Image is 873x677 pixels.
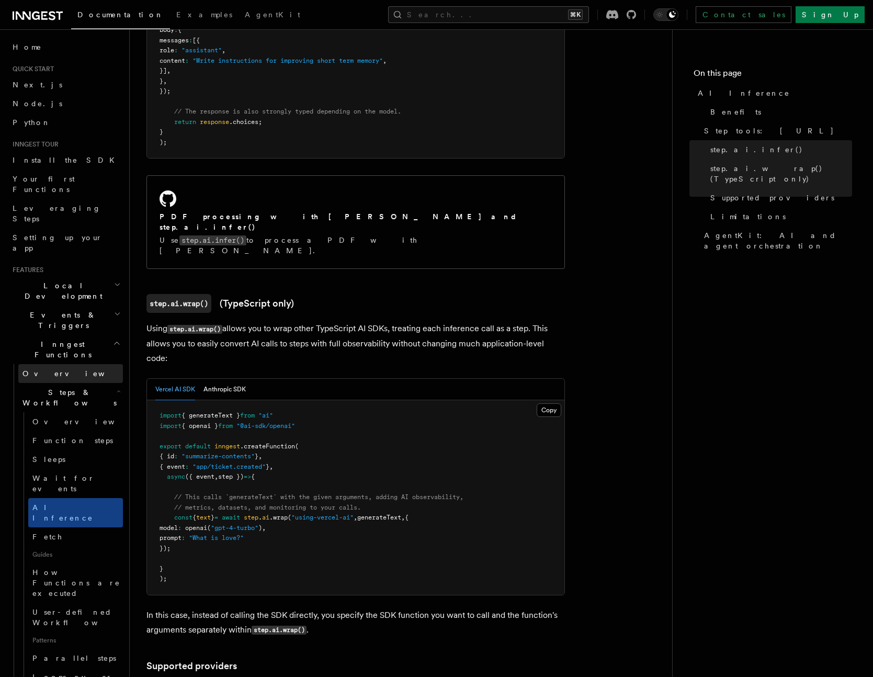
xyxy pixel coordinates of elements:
span: import [160,422,182,430]
button: Toggle dark mode [653,8,678,21]
a: Contact sales [696,6,791,23]
span: , [262,524,266,532]
a: AI Inference [28,498,123,527]
span: Install the SDK [13,156,121,164]
span: "@ai-sdk/openai" [236,422,295,430]
span: , [222,47,225,54]
a: step.ai.wrap() (TypeScript only) [706,159,852,188]
span: }); [160,545,171,552]
span: Local Development [8,280,114,301]
span: Supported providers [710,193,834,203]
span: : [189,37,192,44]
span: Setting up your app [13,233,103,252]
span: , [383,57,387,64]
span: Steps & Workflows [18,387,117,408]
a: AI Inference [694,84,852,103]
a: Home [8,38,123,57]
span: "summarize-contents" [182,453,255,460]
code: step.ai.wrap() [252,626,307,635]
code: step.ai.wrap() [167,325,222,334]
span: : [174,453,178,460]
a: Node.js [8,94,123,113]
span: = [214,514,218,521]
span: Inngest tour [8,140,59,149]
span: // The response is also strongly typed depending on the model. [174,108,401,115]
span: Wait for events [32,474,95,493]
button: Inngest Functions [8,335,123,364]
span: // metrics, datasets, and monitoring to your calls. [174,504,361,511]
span: ); [160,575,167,582]
span: Parallel steps [32,654,116,662]
span: // This calls `generateText` with the given arguments, adding AI observability, [174,493,463,501]
span: : [185,57,189,64]
span: , [163,77,167,85]
span: { id [160,453,174,460]
a: Overview [28,412,123,431]
span: User-defined Workflows [32,608,127,627]
span: Sleeps [32,455,65,464]
span: Home [13,42,42,52]
h4: On this page [694,67,852,84]
span: inngest [214,443,240,450]
span: async [167,473,185,480]
span: content [160,57,185,64]
span: "What is love?" [189,534,244,541]
span: : [178,524,182,532]
span: Guides [28,546,123,563]
span: Quick start [8,65,54,73]
span: }] [160,67,167,74]
span: step [244,514,258,521]
a: step.ai.wrap()(TypeScript only) [146,294,294,313]
a: Python [8,113,123,132]
kbd: ⌘K [568,9,583,20]
span: from [218,422,233,430]
span: Events & Triggers [8,310,114,331]
span: .wrap [269,514,288,521]
span: Inngest Functions [8,339,113,360]
span: .createFunction [240,443,295,450]
button: Steps & Workflows [18,383,123,412]
span: . [258,514,262,521]
span: Node.js [13,99,62,108]
a: Overview [18,364,123,383]
a: AgentKit: AI and agent orchestration [700,226,852,255]
span: "Write instructions for improving short term memory" [192,57,383,64]
span: } [160,128,163,136]
code: step.ai.wrap() [146,294,211,313]
span: .choices; [229,118,262,126]
span: Next.js [13,81,62,89]
a: Wait for events [28,469,123,498]
span: , [167,67,171,74]
span: } [160,565,163,572]
span: { [405,514,409,521]
span: openai [185,524,207,532]
span: ( [295,443,299,450]
span: "assistant" [182,47,222,54]
span: : [182,534,185,541]
span: generateText [357,514,401,521]
a: Benefits [706,103,852,121]
span: Patterns [28,632,123,649]
span: { openai } [182,422,218,430]
span: , [214,473,218,480]
span: AgentKit [245,10,300,19]
span: default [185,443,211,450]
span: step.ai.wrap() (TypeScript only) [710,163,852,184]
span: { event [160,463,185,470]
span: prompt [160,534,182,541]
span: export [160,443,182,450]
span: Function steps [32,436,113,445]
span: step }) [218,473,244,480]
button: Events & Triggers [8,306,123,335]
p: Use to process a PDF with [PERSON_NAME]. [160,235,552,256]
a: Leveraging Steps [8,199,123,228]
span: from [240,412,255,419]
a: AgentKit [239,3,307,28]
span: response [200,118,229,126]
span: Documentation [77,10,164,19]
span: Features [8,266,43,274]
button: Copy [537,403,561,417]
span: Step tools: [URL] [704,126,834,136]
span: Overview [32,418,140,426]
span: ( [288,514,291,521]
